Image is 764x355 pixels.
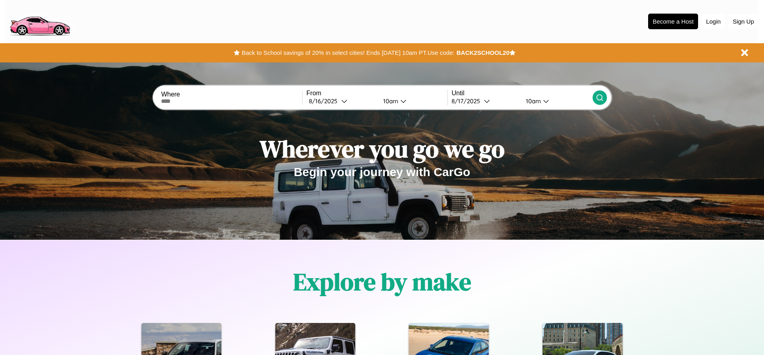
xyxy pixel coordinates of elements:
button: 10am [519,97,592,105]
button: Login [702,14,725,29]
div: 10am [522,97,543,105]
label: Where [161,91,302,98]
h1: Explore by make [293,265,471,298]
div: 8 / 16 / 2025 [309,97,341,105]
b: BACK2SCHOOL20 [456,49,509,56]
img: logo [6,4,74,38]
label: Until [452,90,592,97]
button: Sign Up [729,14,758,29]
label: From [306,90,447,97]
div: 10am [379,97,400,105]
button: Back to School savings of 20% in select cities! Ends [DATE] 10am PT.Use code: [240,47,456,58]
button: 8/16/2025 [306,97,377,105]
button: Become a Host [648,14,698,29]
div: 8 / 17 / 2025 [452,97,484,105]
button: 10am [377,97,447,105]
